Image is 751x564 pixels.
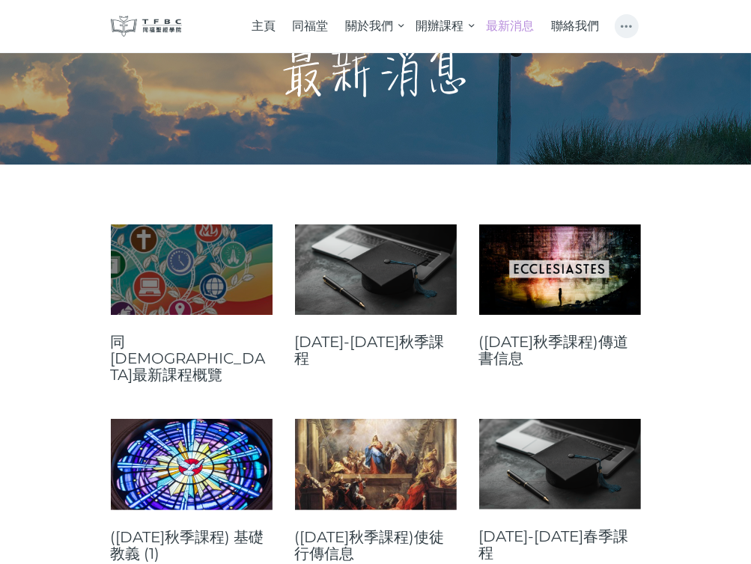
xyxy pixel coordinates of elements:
[292,19,328,33] span: 同福堂
[111,16,182,37] img: 同福聖經學院 TFBC
[284,7,336,45] a: 同福堂
[295,334,457,367] a: [DATE]-[DATE]秋季課程
[279,41,473,101] h1: 最新消息
[337,7,407,45] a: 關於我們
[416,19,463,33] span: 開辦課程
[479,528,641,561] a: [DATE]-[DATE]春季課程
[478,7,542,45] a: 最新消息
[111,334,273,383] a: 同[DEMOGRAPHIC_DATA]最新課程概覽
[243,7,284,45] a: 主頁
[551,19,599,33] span: 聯絡我們
[407,7,478,45] a: 開辦課程
[543,7,607,45] a: 聯絡我們
[252,19,276,33] span: 主頁
[295,529,457,562] a: ([DATE]秋季課程)使徒行傳信息
[345,19,393,33] span: 關於我們
[479,334,641,367] a: ([DATE]秋季課程)傳道書信息
[487,19,535,33] span: 最新消息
